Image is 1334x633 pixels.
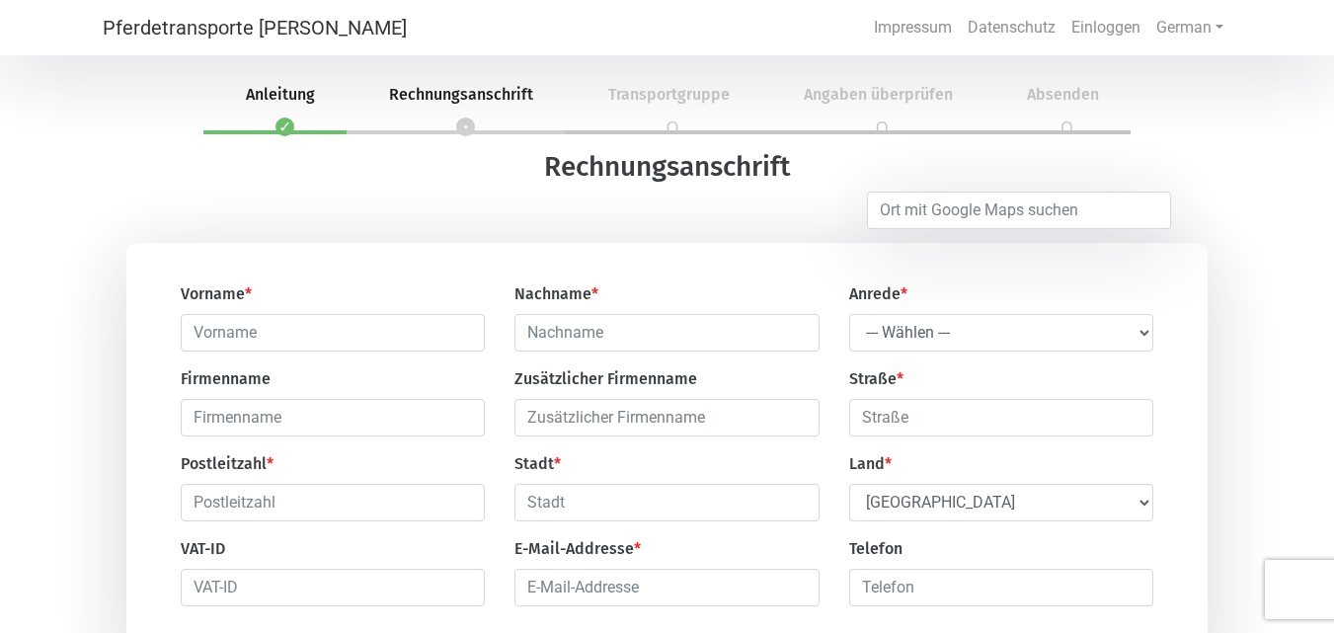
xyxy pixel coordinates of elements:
label: Firmenname [181,367,271,391]
input: Nachname [514,314,819,352]
span: Angaben überprüfen [780,85,977,104]
span: Transportgruppe [585,85,753,104]
input: Telefon [849,569,1153,606]
label: Postleitzahl [181,452,274,476]
input: Firmenname [181,399,485,436]
label: VAT-ID [181,537,225,561]
span: Absenden [1003,85,1123,104]
label: Stadt [514,452,561,476]
label: Telefon [849,537,902,561]
label: Land [849,452,892,476]
label: Anrede [849,282,907,306]
input: VAT-ID [181,569,485,606]
input: E-Mail-Addresse [514,569,819,606]
label: Nachname [514,282,598,306]
input: Postleitzahl [181,484,485,521]
input: Vorname [181,314,485,352]
input: Zusätzlicher Firmenname [514,399,819,436]
a: Pferdetransporte [PERSON_NAME] [103,8,407,47]
input: Stadt [514,484,819,521]
a: Datenschutz [960,8,1063,47]
a: Impressum [866,8,960,47]
label: Vorname [181,282,252,306]
label: Straße [849,367,903,391]
input: Ort mit Google Maps suchen [867,192,1170,229]
a: German [1148,8,1231,47]
label: E-Mail-Addresse [514,537,641,561]
label: Zusätzlicher Firmenname [514,367,697,391]
span: Anleitung [222,85,339,104]
a: Einloggen [1063,8,1148,47]
span: Rechnungsanschrift [365,85,557,104]
input: Straße [849,399,1153,436]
